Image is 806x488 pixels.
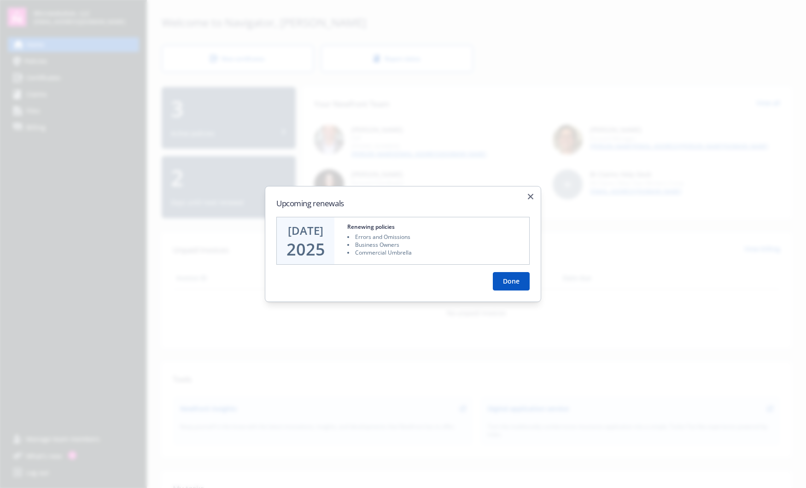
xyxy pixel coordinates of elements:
li: Errors and Omissions [347,233,524,241]
button: Done [493,272,530,290]
div: Renewing policies [347,223,395,231]
div: 2025 [286,240,325,259]
li: Business Owners [347,241,524,249]
div: [DATE] [288,223,323,238]
li: Commercial Umbrella [347,249,524,256]
h2: Upcoming renewals [276,198,530,209]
